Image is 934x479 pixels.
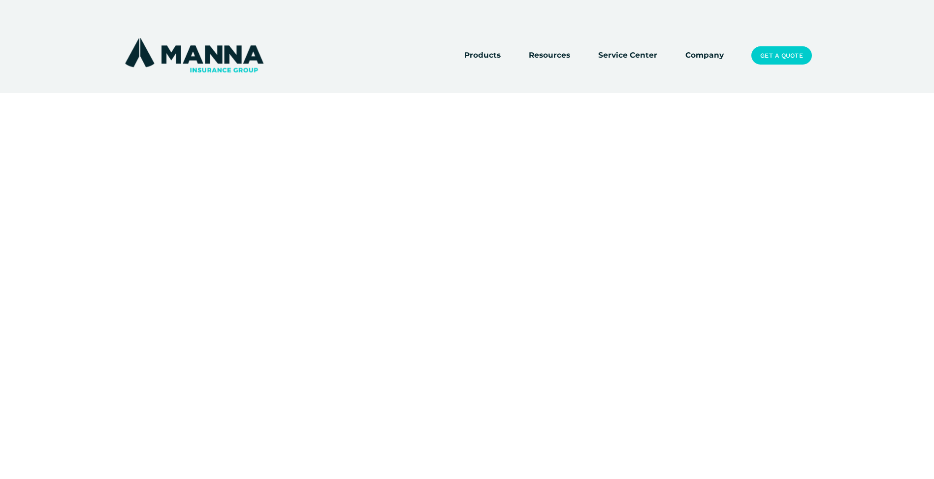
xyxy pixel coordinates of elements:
[685,48,724,62] a: Company
[529,49,570,62] span: Resources
[464,49,501,62] span: Products
[598,48,657,62] a: Service Center
[123,36,266,74] img: Manna Insurance Group
[464,48,501,62] a: folder dropdown
[751,46,811,65] a: Get a Quote
[529,48,570,62] a: folder dropdown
